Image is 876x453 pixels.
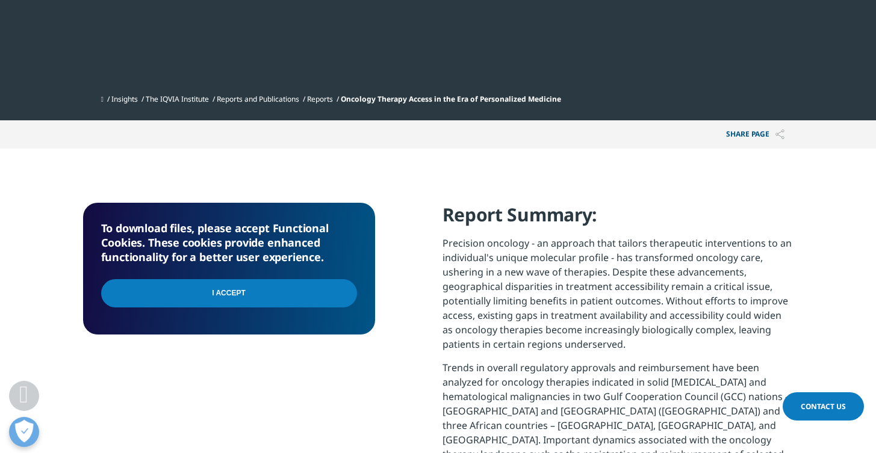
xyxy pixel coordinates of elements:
button: Open Preferences [9,417,39,447]
h4: Report Summary: [443,203,794,236]
h5: To download files, please accept Functional Cookies. These cookies provide enhanced functionality... [101,221,357,264]
button: Share PAGEShare PAGE [717,120,794,149]
a: The IQVIA Institute [146,94,209,104]
a: Reports [307,94,333,104]
span: Oncology Therapy Access in the Era of Personalized Medicine [341,94,561,104]
input: I Accept [101,279,357,307]
img: Share PAGE [775,129,784,140]
a: Contact Us [783,392,864,421]
a: Insights [111,94,138,104]
p: Precision oncology - an approach that tailors therapeutic interventions to an individual's unique... [443,236,794,360]
span: Contact Us [801,401,846,411]
a: Reports and Publications [217,94,299,104]
p: Share PAGE [717,120,794,149]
